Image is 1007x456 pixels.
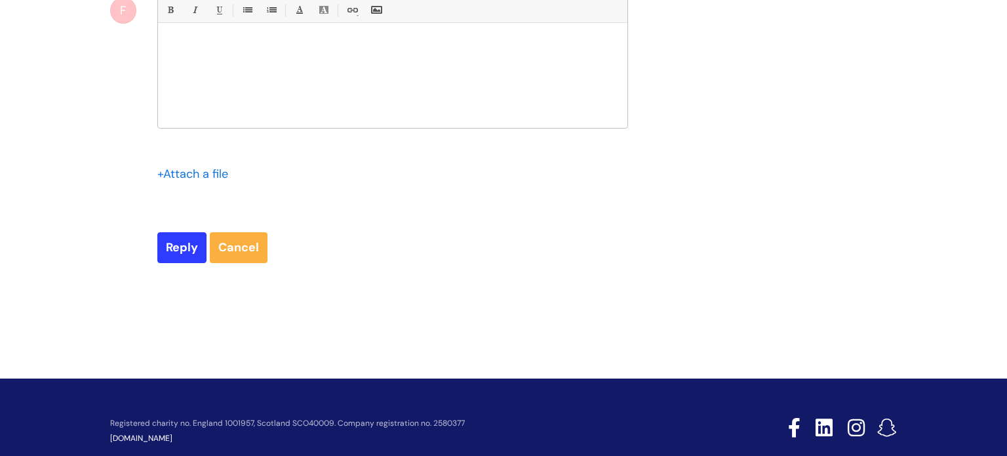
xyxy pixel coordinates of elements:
[210,232,267,262] a: Cancel
[263,2,279,18] a: 1. Ordered List (Ctrl-Shift-8)
[157,232,207,262] input: Reply
[110,419,695,428] p: Registered charity no. England 1001957, Scotland SCO40009. Company registration no. 2580377
[344,2,360,18] a: Link
[110,433,172,444] a: [DOMAIN_NAME]
[291,2,307,18] a: Font Color
[315,2,332,18] a: Back Color
[157,163,236,184] div: Attach a file
[239,2,255,18] a: • Unordered List (Ctrl-Shift-7)
[368,2,384,18] a: Insert Image...
[162,2,178,18] a: Bold (Ctrl-B)
[186,2,203,18] a: Italic (Ctrl-I)
[210,2,227,18] a: Underline(Ctrl-U)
